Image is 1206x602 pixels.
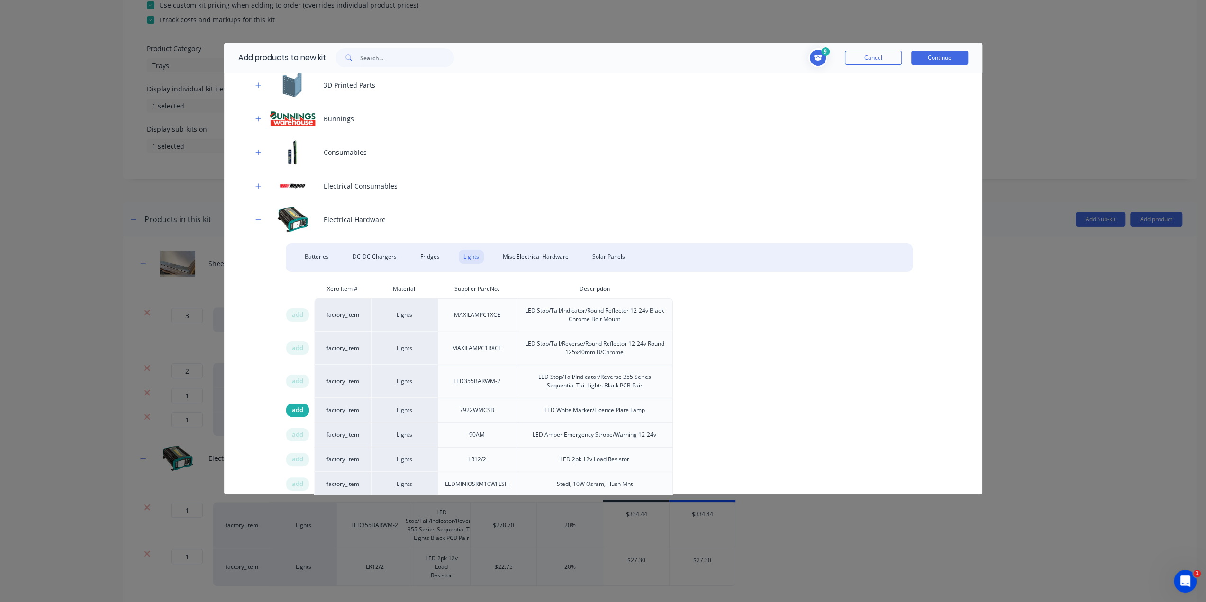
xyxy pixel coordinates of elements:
button: Toggle cart dropdown [808,48,831,67]
div: Lights [371,298,437,332]
div: Fridges [416,250,444,264]
div: Description [517,279,673,298]
div: factory_item [314,398,371,422]
div: add [286,404,309,417]
span: add [292,377,303,386]
div: Add products to new kit [224,43,326,73]
div: add [286,341,309,355]
div: Solar Panels [588,250,630,264]
div: MAXILAMPC1XCE [446,303,508,327]
div: Xero Item # [314,279,371,298]
span: add [292,479,303,489]
div: Lights [459,250,484,264]
div: Electrical HardwareElectrical Hardware [224,203,982,236]
div: Electrical ConsumablesElectrical Consumables [224,169,982,203]
div: 3D Printed Parts3D Printed Parts [224,68,982,102]
div: LED355BARWM-2 [446,369,508,393]
button: Continue [911,51,968,65]
div: add [286,308,309,322]
div: 7922WMCSB [452,398,502,422]
div: add [286,453,309,466]
div: add [286,477,309,491]
div: Misc Electrical Hardware [498,250,573,264]
div: LED Stop/Tail/Indicator/Round Reflector 12-24v Black Chrome Bolt Mount [517,299,672,331]
div: LED 2pk 12v Load Resistor [553,448,637,471]
div: Material [371,279,437,298]
div: 90AM [462,423,492,447]
div: DC-DC Chargers [348,250,401,264]
div: ConsumablesConsumables [224,135,982,169]
div: BunningsBunnings [224,102,982,135]
div: add [286,428,309,441]
input: Search... [360,48,454,67]
div: LED Stop/Tail/Indicator/Reverse 355 Series Sequential Tail Lights Black PCB Pair [517,365,672,397]
div: Lights [371,422,437,447]
span: add [292,405,303,415]
div: LED Amber Emergency Strobe/Warning 12-24v [525,423,664,447]
div: Supplier Part No. [437,279,517,298]
button: Cancel [845,51,902,65]
div: Lights [371,398,437,422]
div: factory_item [314,472,371,496]
span: 1 [1193,570,1201,577]
div: LED White Marker/Licence Plate Lamp [537,398,653,422]
div: Lights [371,332,437,365]
div: factory_item [314,298,371,332]
span: add [292,343,303,353]
iframe: Intercom live chat [1174,570,1197,593]
div: LEDMINIOSRM10WFLSH [437,472,517,496]
div: add [286,375,309,388]
div: Lights [371,365,437,398]
div: factory_item [314,332,371,365]
div: Lights [371,472,437,496]
span: add [292,455,303,464]
div: Lights [371,447,437,472]
div: LR12/2 [461,448,494,471]
span: 9 [821,47,830,56]
div: factory_item [314,422,371,447]
span: add [292,430,303,440]
div: Stedi, 10W Osram, Flush Mnt [549,472,640,496]
div: MAXILAMPC1RXCE [444,336,509,360]
div: factory_item [314,365,371,398]
div: LED Stop/Tail/Reverse/Round Reflector 12-24v Round 125x40mm B/Chrome [517,332,672,364]
span: add [292,310,303,320]
div: factory_item [314,447,371,472]
div: Batteries [300,250,334,264]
